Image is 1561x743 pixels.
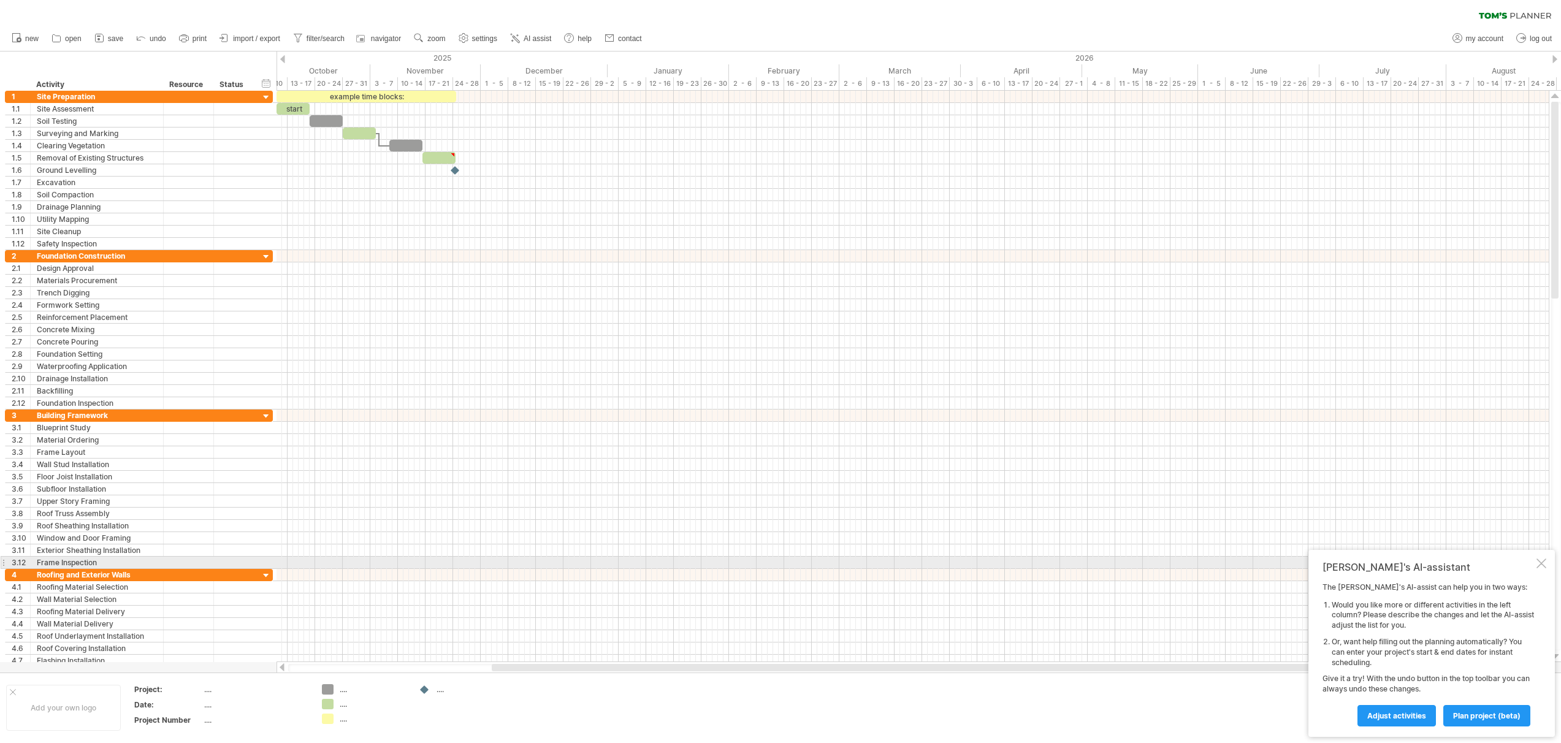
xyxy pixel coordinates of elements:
[961,64,1082,77] div: April 2026
[37,508,157,519] div: Roof Truss Assembly
[37,103,157,115] div: Site Assessment
[646,77,674,90] div: 12 - 16
[216,31,284,47] a: import / export
[1226,77,1253,90] div: 8 - 12
[12,557,30,568] div: 3.12
[48,31,85,47] a: open
[277,91,456,102] div: example time blocks:
[204,699,307,710] div: ....
[437,684,503,695] div: ....
[12,336,30,348] div: 2.7
[12,655,30,666] div: 4.7
[37,128,157,139] div: Surveying and Marking
[37,91,157,102] div: Site Preparation
[12,360,30,372] div: 2.9
[133,31,170,47] a: undo
[37,385,157,397] div: Backfilling
[1513,31,1555,47] a: log out
[37,226,157,237] div: Site Cleanup
[277,103,310,115] div: start
[12,422,30,433] div: 3.1
[12,532,30,544] div: 3.10
[37,642,157,654] div: Roof Covering Installation
[12,410,30,421] div: 3
[1364,77,1391,90] div: 13 - 17
[12,275,30,286] div: 2.2
[481,77,508,90] div: 1 - 5
[411,31,449,47] a: zoom
[12,250,30,262] div: 2
[1322,582,1534,726] div: The [PERSON_NAME]'s AI-assist can help you in two ways: Give it a try! With the undo button in th...
[456,31,501,47] a: settings
[204,715,307,725] div: ....
[536,77,563,90] div: 15 - 19
[701,77,729,90] div: 26 - 30
[371,34,401,43] span: navigator
[12,544,30,556] div: 3.11
[1005,77,1032,90] div: 13 - 17
[398,77,426,90] div: 10 - 14
[37,177,157,188] div: Excavation
[37,164,157,176] div: Ground Levelling
[12,128,30,139] div: 1.3
[12,213,30,225] div: 1.10
[37,201,157,213] div: Drainage Planning
[12,177,30,188] div: 1.7
[370,64,481,77] div: November 2025
[1319,64,1446,77] div: July 2026
[176,31,210,47] a: print
[1474,77,1502,90] div: 10 - 14
[757,77,784,90] div: 9 - 13
[37,655,157,666] div: Flashing Installation
[1281,77,1308,90] div: 22 - 26
[1449,31,1507,47] a: my account
[315,77,343,90] div: 20 - 24
[37,238,157,250] div: Safety Inspection
[108,34,123,43] span: save
[37,287,157,299] div: Trench Digging
[1466,34,1503,43] span: my account
[37,250,157,262] div: Foundation Construction
[37,483,157,495] div: Subfloor Installation
[12,483,30,495] div: 3.6
[12,201,30,213] div: 1.9
[12,152,30,164] div: 1.5
[12,91,30,102] div: 1
[37,618,157,630] div: Wall Material Delivery
[12,446,30,458] div: 3.3
[729,64,839,77] div: February 2026
[839,64,961,77] div: March 2026
[307,34,345,43] span: filter/search
[12,226,30,237] div: 1.11
[1198,64,1319,77] div: June 2026
[1367,711,1426,720] span: Adjust activities
[37,275,157,286] div: Materials Procurement
[37,593,157,605] div: Wall Material Selection
[601,31,646,47] a: contact
[340,699,406,709] div: ....
[1332,637,1534,668] li: Or, want help filling out the planning automatically? You can enter your project's start & end da...
[37,544,157,556] div: Exterior Sheathing Installation
[37,299,157,311] div: Formwork Setting
[12,508,30,519] div: 3.8
[37,324,157,335] div: Concrete Mixing
[12,311,30,323] div: 2.5
[91,31,127,47] a: save
[563,77,591,90] div: 22 - 26
[340,714,406,724] div: ....
[1253,77,1281,90] div: 15 - 19
[12,299,30,311] div: 2.4
[37,348,157,360] div: Foundation Setting
[12,140,30,151] div: 1.4
[12,642,30,654] div: 4.6
[12,103,30,115] div: 1.1
[288,77,315,90] div: 13 - 17
[37,520,157,532] div: Roof Sheathing Installation
[37,262,157,274] div: Design Approval
[37,115,157,127] div: Soil Testing
[36,78,156,91] div: Activity
[25,34,39,43] span: new
[204,684,307,695] div: ....
[12,397,30,409] div: 2.12
[1115,77,1143,90] div: 11 - 15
